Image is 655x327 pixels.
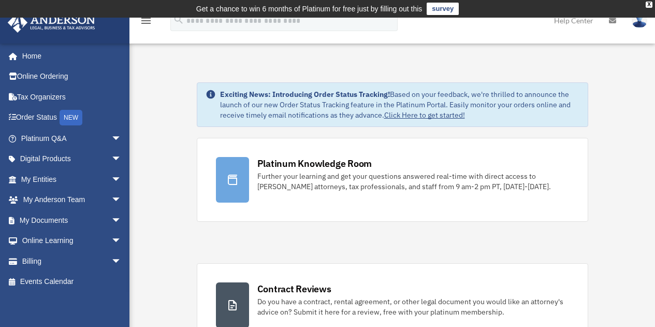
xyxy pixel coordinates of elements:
[197,138,588,222] a: Platinum Knowledge Room Further your learning and get your questions answered real-time with dire...
[173,14,184,25] i: search
[111,251,132,272] span: arrow_drop_down
[7,272,137,292] a: Events Calendar
[257,171,569,192] div: Further your learning and get your questions answered real-time with direct access to [PERSON_NAM...
[632,13,647,28] img: User Pic
[7,66,137,87] a: Online Ordering
[7,231,137,251] a: Online Learningarrow_drop_down
[7,128,137,149] a: Platinum Q&Aarrow_drop_down
[140,18,152,27] a: menu
[111,231,132,252] span: arrow_drop_down
[257,282,331,295] div: Contract Reviews
[7,190,137,210] a: My Anderson Teamarrow_drop_down
[220,89,579,120] div: Based on your feedback, we're thrilled to announce the launch of our new Order Status Tracking fe...
[646,2,652,8] div: close
[111,149,132,170] span: arrow_drop_down
[7,87,137,107] a: Tax Organizers
[7,251,137,272] a: Billingarrow_drop_down
[196,3,423,15] div: Get a chance to win 6 months of Platinum for free just by filling out this
[111,128,132,149] span: arrow_drop_down
[7,46,132,66] a: Home
[257,157,372,170] div: Platinum Knowledge Room
[257,296,569,317] div: Do you have a contract, rental agreement, or other legal document you would like an attorney's ad...
[5,12,98,33] img: Anderson Advisors Platinum Portal
[111,169,132,190] span: arrow_drop_down
[111,210,132,231] span: arrow_drop_down
[7,107,137,129] a: Order StatusNEW
[7,149,137,169] a: Digital Productsarrow_drop_down
[111,190,132,211] span: arrow_drop_down
[384,110,465,120] a: Click Here to get started!
[427,3,459,15] a: survey
[7,169,137,190] a: My Entitiesarrow_drop_down
[220,90,390,99] strong: Exciting News: Introducing Order Status Tracking!
[60,110,82,125] div: NEW
[7,210,137,231] a: My Documentsarrow_drop_down
[140,15,152,27] i: menu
